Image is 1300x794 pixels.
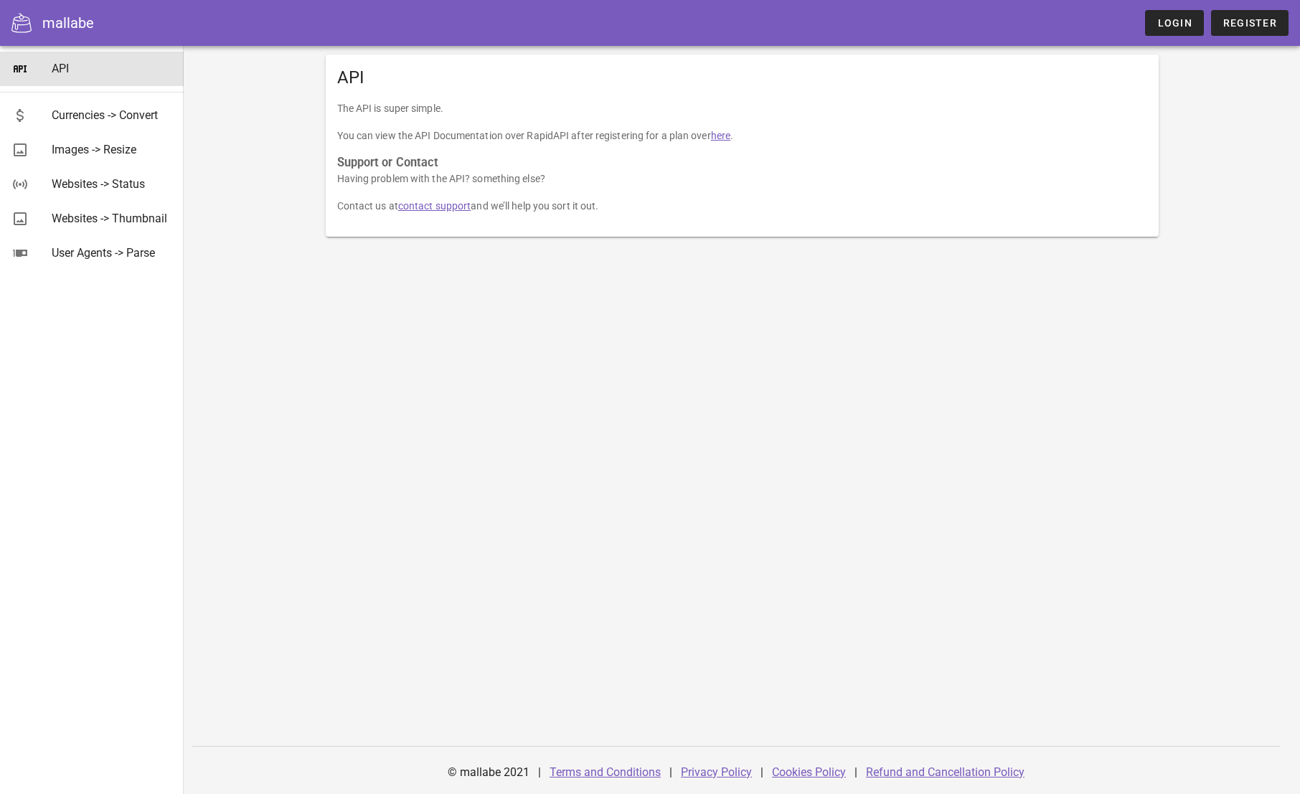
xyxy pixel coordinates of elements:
[337,198,1147,214] p: Contact us at and we’ll help you sort it out.
[337,100,1147,116] p: The API is super simple.
[52,177,172,191] div: Websites -> Status
[439,755,538,790] div: © mallabe 2021
[52,108,172,122] div: Currencies -> Convert
[854,755,857,790] div: |
[760,755,763,790] div: |
[1223,17,1277,29] span: Register
[866,765,1025,779] a: Refund and Cancellation Policy
[538,755,541,790] div: |
[337,128,1147,143] p: You can view the API Documentation over RapidAPI after registering for a plan over .
[681,765,752,779] a: Privacy Policy
[1211,10,1289,36] a: Register
[52,246,172,260] div: User Agents -> Parse
[1157,17,1192,29] span: Login
[1226,701,1294,769] iframe: Tidio Chat
[42,12,94,34] div: mallabe
[398,200,471,212] a: contact support
[772,765,846,779] a: Cookies Policy
[1145,10,1203,36] a: Login
[52,143,172,156] div: Images -> Resize
[337,155,1147,171] h3: Support or Contact
[52,212,172,225] div: Websites -> Thumbnail
[669,755,672,790] div: |
[711,130,730,141] a: here
[550,765,661,779] a: Terms and Conditions
[52,62,172,75] div: API
[326,55,1159,100] div: API
[337,171,1147,186] p: Having problem with the API? something else?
